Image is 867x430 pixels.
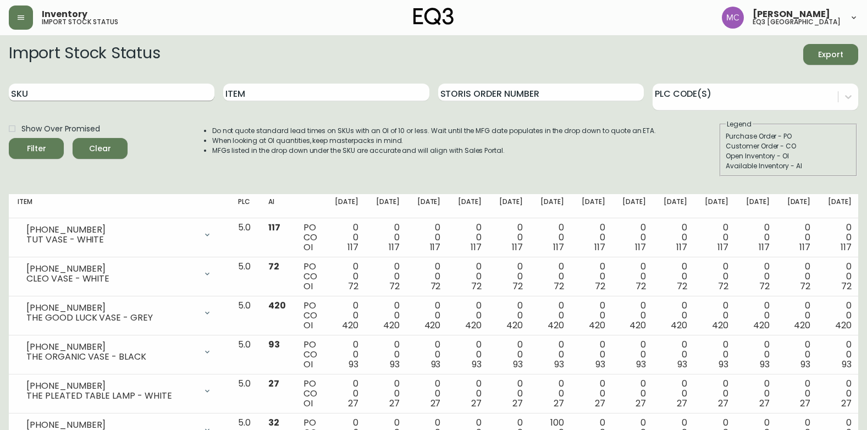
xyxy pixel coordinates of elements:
[794,319,810,332] span: 420
[828,301,852,330] div: 0 0
[573,194,614,218] th: [DATE]
[726,151,851,161] div: Open Inventory - OI
[540,301,564,330] div: 0 0
[540,379,564,409] div: 0 0
[841,280,852,293] span: 72
[532,194,573,218] th: [DATE]
[431,358,441,371] span: 93
[760,358,770,371] span: 93
[841,397,852,410] span: 27
[787,301,811,330] div: 0 0
[465,319,482,332] span: 420
[712,319,728,332] span: 420
[259,194,295,218] th: AI
[718,280,728,293] span: 72
[458,301,482,330] div: 0 0
[18,301,220,325] div: [PHONE_NUMBER]THE GOOD LUCK VASE - GREY
[303,262,317,291] div: PO CO
[458,262,482,291] div: 0 0
[335,223,358,252] div: 0 0
[787,340,811,370] div: 0 0
[303,241,313,253] span: OI
[722,7,744,29] img: 6dbdb61c5655a9a555815750a11666cc
[540,340,564,370] div: 0 0
[26,274,196,284] div: CLEO VASE - WHITE
[554,358,564,371] span: 93
[812,48,849,62] span: Export
[717,241,728,253] span: 117
[512,241,523,253] span: 117
[664,301,687,330] div: 0 0
[636,397,646,410] span: 27
[268,377,279,390] span: 27
[389,241,400,253] span: 117
[759,397,770,410] span: 27
[664,223,687,252] div: 0 0
[705,223,728,252] div: 0 0
[335,262,358,291] div: 0 0
[622,262,646,291] div: 0 0
[471,241,482,253] span: 117
[553,241,564,253] span: 117
[841,241,852,253] span: 117
[614,194,655,218] th: [DATE]
[472,358,482,371] span: 93
[506,319,523,332] span: 420
[229,374,259,414] td: 5.0
[390,358,400,371] span: 93
[636,280,646,293] span: 72
[719,358,728,371] span: 93
[787,223,811,252] div: 0 0
[303,280,313,293] span: OI
[696,194,737,218] th: [DATE]
[458,379,482,409] div: 0 0
[828,223,852,252] div: 0 0
[512,280,523,293] span: 72
[800,358,810,371] span: 93
[676,241,687,253] span: 117
[376,301,400,330] div: 0 0
[471,280,482,293] span: 72
[513,358,523,371] span: 93
[42,19,118,25] h5: import stock status
[18,340,220,364] div: [PHONE_NUMBER]THE ORGANIC VASE - BLACK
[677,397,687,410] span: 27
[664,262,687,291] div: 0 0
[803,44,858,65] button: Export
[376,262,400,291] div: 0 0
[753,19,841,25] h5: eq3 [GEOGRAPHIC_DATA]
[622,223,646,252] div: 0 0
[26,342,196,352] div: [PHONE_NUMBER]
[417,340,441,370] div: 0 0
[746,223,770,252] div: 0 0
[800,397,810,410] span: 27
[595,280,605,293] span: 72
[229,194,259,218] th: PLC
[326,194,367,218] th: [DATE]
[635,241,646,253] span: 117
[26,235,196,245] div: TUT VASE - WHITE
[471,397,482,410] span: 27
[753,10,830,19] span: [PERSON_NAME]
[268,260,279,273] span: 72
[26,313,196,323] div: THE GOOD LUCK VASE - GREY
[26,303,196,313] div: [PHONE_NUMBER]
[595,397,605,410] span: 27
[554,397,564,410] span: 27
[705,340,728,370] div: 0 0
[229,257,259,296] td: 5.0
[9,138,64,159] button: Filter
[759,280,770,293] span: 72
[595,358,605,371] span: 93
[726,119,753,129] legend: Legend
[335,379,358,409] div: 0 0
[705,301,728,330] div: 0 0
[449,194,490,218] th: [DATE]
[417,223,441,252] div: 0 0
[664,340,687,370] div: 0 0
[268,416,279,429] span: 32
[417,262,441,291] div: 0 0
[787,262,811,291] div: 0 0
[376,379,400,409] div: 0 0
[458,223,482,252] div: 0 0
